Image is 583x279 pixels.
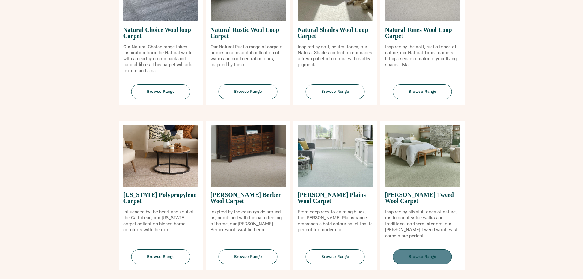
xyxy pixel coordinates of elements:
[385,125,460,187] img: Tomkinson Tweed Wool Carpet
[219,249,278,264] span: Browse Range
[211,44,286,68] p: Our Natural Rustic range of carpets comes in a beautiful collection of warm and cool neutral colo...
[119,249,203,270] a: Browse Range
[219,84,278,99] span: Browse Range
[131,84,190,99] span: Browse Range
[380,84,465,105] a: Browse Range
[211,187,286,209] span: [PERSON_NAME] Berber Wool Carpet
[206,249,290,270] a: Browse Range
[298,125,373,187] img: Tomkinson Plains Wool Carpet
[385,209,460,239] p: Inspired by blissful tones of nature, rustic countryside walks and traditional northern interiors...
[393,84,452,99] span: Browse Range
[293,84,377,105] a: Browse Range
[385,21,460,44] span: Natural Tones Wool Loop Carpet
[211,209,286,233] p: Inspired by the countryside around us, combined with the calm feeling of home, our [PERSON_NAME] ...
[123,209,198,233] p: Influenced by the heart and soul of the Caribbean, our [US_STATE] carpet collection blends home c...
[211,21,286,44] span: Natural Rustic Wool Loop Carpet
[123,21,198,44] span: Natural Choice Wool loop Carpet
[206,84,290,105] a: Browse Range
[385,44,460,68] p: Inspired by the soft, rustic tones of nature, our Natural Tones carpets bring a sense of calm to ...
[298,209,373,233] p: From deep reds to calming blues, the [PERSON_NAME] Plains range embraces a bold colour pallet tha...
[306,84,365,99] span: Browse Range
[211,125,286,187] img: Tomkinson Berber Wool Carpet
[131,249,190,264] span: Browse Range
[119,84,203,105] a: Browse Range
[298,21,373,44] span: Natural Shades Wool Loop Carpet
[123,44,198,74] p: Our Natural Choice range takes inspiration from the Natural world with an earthy colour back and ...
[306,249,365,264] span: Browse Range
[293,249,377,270] a: Browse Range
[298,187,373,209] span: [PERSON_NAME] Plains Wool Carpet
[298,44,373,68] p: Inspired by soft, neutral tones, our Natural Shades collection embraces a fresh pallet of colours...
[385,187,460,209] span: [PERSON_NAME] Tweed Wool Carpet
[123,187,198,209] span: [US_STATE] Polypropylene Carpet
[393,249,452,264] span: Browse Range
[123,125,198,187] img: Puerto Rico Polypropylene Carpet
[380,249,465,270] a: Browse Range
